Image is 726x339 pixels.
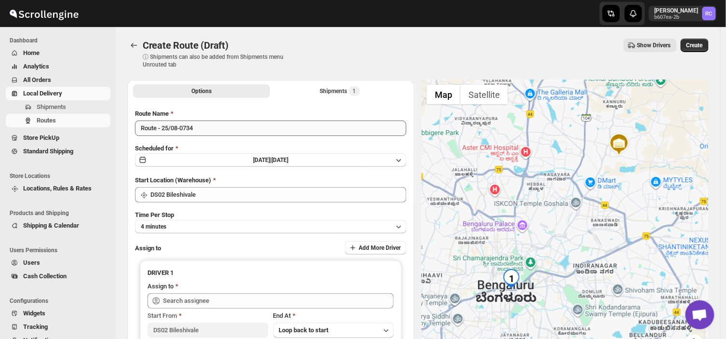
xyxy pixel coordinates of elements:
[141,223,166,231] span: 4 minutes
[23,148,73,155] span: Standard Shipping
[148,312,177,319] span: Start From
[273,311,394,321] div: End At
[135,153,406,167] button: [DATE]|[DATE]
[6,182,110,195] button: Locations, Rules & Rates
[23,185,92,192] span: Locations, Rules & Rates
[6,100,110,114] button: Shipments
[143,53,295,68] p: ⓘ Shipments can also be added from Shipments menu Unrouted tab
[135,244,161,252] span: Assign to
[6,307,110,320] button: Widgets
[23,76,51,83] span: All Orders
[163,293,394,309] input: Search assignee
[23,222,79,229] span: Shipping & Calendar
[6,219,110,232] button: Shipping & Calendar
[6,60,110,73] button: Analytics
[253,157,271,163] span: [DATE] |
[37,117,56,124] span: Routes
[345,241,406,255] button: Add More Driver
[10,172,111,180] span: Store Locations
[320,86,360,96] div: Shipments
[427,85,460,104] button: Show street map
[148,268,394,278] h3: DRIVER 1
[502,269,521,288] div: 1
[23,63,49,70] span: Analytics
[23,272,67,280] span: Cash Collection
[150,187,406,203] input: Search location
[681,39,709,52] button: Create
[23,259,40,266] span: Users
[6,46,110,60] button: Home
[23,323,48,330] span: Tracking
[8,1,80,26] img: ScrollEngine
[279,326,329,334] span: Loop back to start
[353,87,356,95] span: 1
[655,14,699,20] p: b607ea-2b
[6,114,110,127] button: Routes
[624,39,677,52] button: Show Drivers
[10,297,111,305] span: Configurations
[6,270,110,283] button: Cash Collection
[271,157,288,163] span: [DATE]
[135,176,211,184] span: Start Location (Warehouse)
[649,6,717,21] button: User menu
[6,256,110,270] button: Users
[10,246,111,254] span: Users Permissions
[6,320,110,334] button: Tracking
[359,244,401,252] span: Add More Driver
[706,11,713,17] text: RC
[135,110,169,117] span: Route Name
[135,211,174,218] span: Time Per Stop
[23,134,59,141] span: Store PickUp
[133,84,270,98] button: All Route Options
[686,41,703,49] span: Create
[10,37,111,44] span: Dashboard
[637,41,671,49] span: Show Drivers
[10,209,111,217] span: Products and Shipping
[6,73,110,87] button: All Orders
[127,39,141,52] button: Routes
[143,40,229,51] span: Create Route (Draft)
[702,7,716,20] span: Rahul Chopra
[191,87,212,95] span: Options
[135,220,406,233] button: 4 minutes
[655,7,699,14] p: [PERSON_NAME]
[37,103,66,110] span: Shipments
[23,310,45,317] span: Widgets
[272,84,409,98] button: Selected Shipments
[148,282,174,291] div: Assign to
[135,121,406,136] input: Eg: Bengaluru Route
[23,49,40,56] span: Home
[273,323,394,338] button: Loop back to start
[135,145,174,152] span: Scheduled for
[460,85,508,104] button: Show satellite imagery
[686,300,714,329] a: Open chat
[23,90,62,97] span: Local Delivery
